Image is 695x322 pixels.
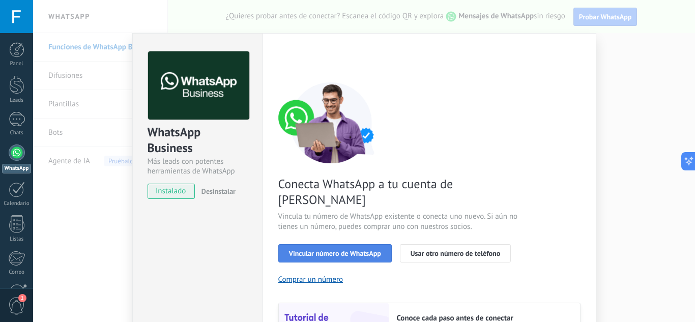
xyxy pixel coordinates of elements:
span: Usar otro número de teléfono [411,250,500,257]
span: Desinstalar [201,187,236,196]
button: Usar otro número de teléfono [400,244,511,262]
div: Listas [2,236,32,243]
img: logo_main.png [148,51,249,120]
span: Vincula tu número de WhatsApp existente o conecta uno nuevo. Si aún no tienes un número, puedes c... [278,212,520,232]
div: Leads [2,97,32,104]
div: Calendario [2,200,32,207]
span: 1 [18,294,26,302]
div: Más leads con potentes herramientas de WhatsApp [148,157,248,176]
div: Panel [2,61,32,67]
button: Desinstalar [197,184,236,199]
span: instalado [148,184,194,199]
img: connect number [278,82,385,163]
span: Vincular número de WhatsApp [289,250,381,257]
button: Vincular número de WhatsApp [278,244,392,262]
span: Conecta WhatsApp a tu cuenta de [PERSON_NAME] [278,176,520,208]
div: WhatsApp [2,164,31,173]
div: Chats [2,130,32,136]
button: Comprar un número [278,275,343,284]
div: WhatsApp Business [148,124,248,157]
div: Correo [2,269,32,276]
